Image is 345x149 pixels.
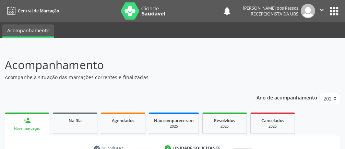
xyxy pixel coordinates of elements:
[18,8,59,14] span: Central de Marcação
[207,124,242,129] div: 2025
[154,118,194,124] span: Não compareceram
[318,6,325,14] i: 
[243,5,298,11] div: [PERSON_NAME] dos Passos
[214,118,235,124] span: Resolvidos
[5,74,240,81] p: Acompanhe a situação das marcações correntes e finalizadas
[2,24,54,38] a: Acompanhamento
[69,118,82,124] span: Na fila
[5,5,59,17] a: Central de Marcação
[222,6,232,16] button: notifications
[315,4,328,18] button: 
[301,4,315,18] img: img
[261,118,284,124] span: Cancelados
[10,126,45,131] div: Nova marcação
[251,11,298,17] span: Recepcionista da UBS
[23,117,31,124] div: person_add
[257,93,317,102] p: Ano de acompanhamento
[328,5,340,17] button: apps
[5,56,240,74] p: Acompanhamento
[154,124,194,129] div: 2025
[255,124,290,129] div: 2025
[112,118,134,124] span: Agendados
